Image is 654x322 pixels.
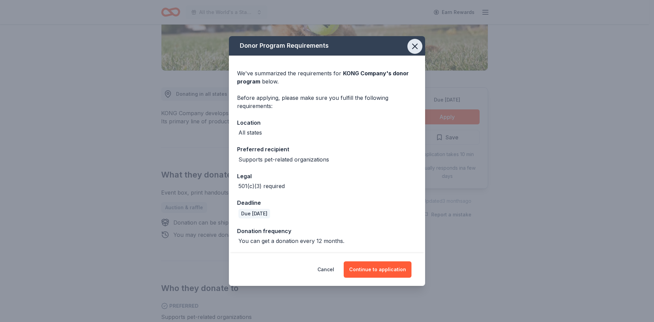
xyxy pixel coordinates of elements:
div: Donation frequency [237,227,417,235]
div: You can get a donation every 12 months. [238,237,344,245]
div: Deadline [237,198,417,207]
button: Cancel [317,261,334,278]
div: Preferred recipient [237,145,417,154]
div: Supports pet-related organizations [238,155,329,164]
div: Due [DATE] [238,209,270,218]
button: Continue to application [344,261,411,278]
div: Legal [237,172,417,181]
div: We've summarized the requirements for below. [237,69,417,86]
div: Donor Program Requirements [229,36,425,56]
div: Before applying, please make sure you fulfill the following requirements: [237,94,417,110]
div: 501(c)(3) required [238,182,285,190]
div: Location [237,118,417,127]
div: All states [238,128,262,137]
